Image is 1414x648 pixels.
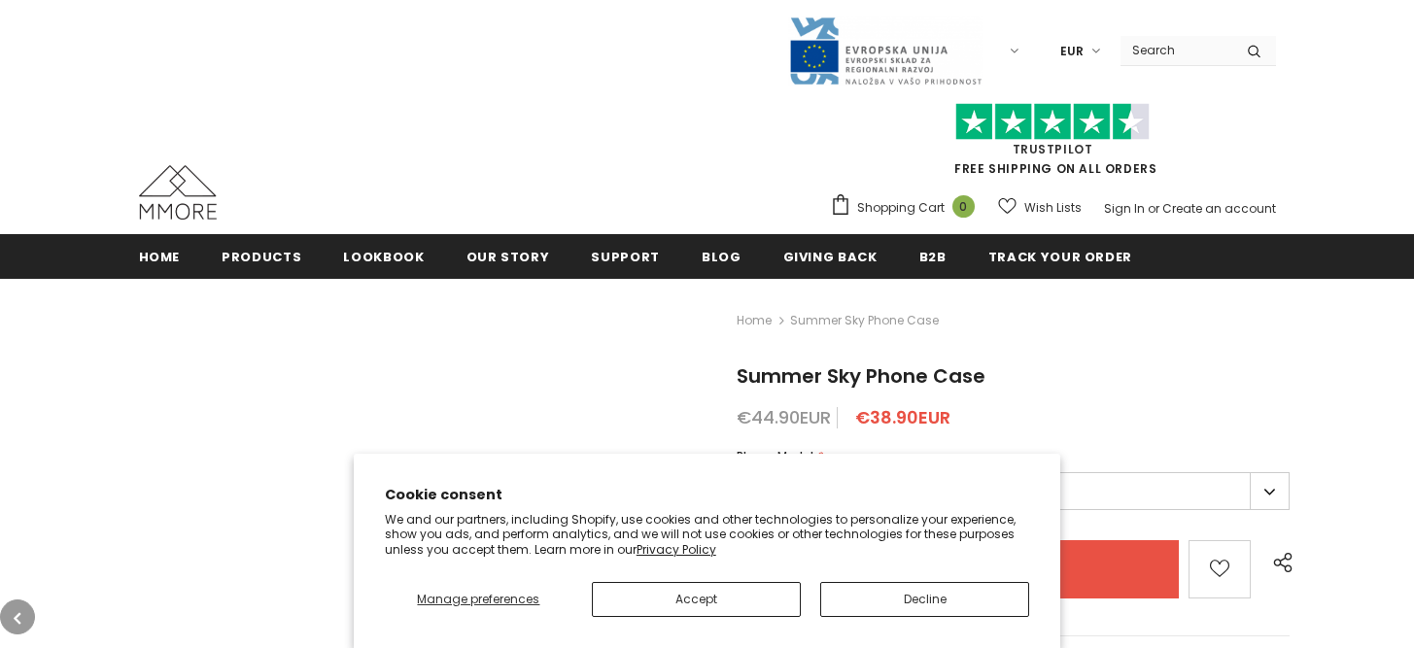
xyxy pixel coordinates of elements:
[855,405,950,429] span: €38.90EUR
[385,512,1030,558] p: We and our partners, including Shopify, use cookies and other technologies to personalize your ex...
[139,165,217,220] img: MMORE Cases
[1013,141,1093,157] a: Trustpilot
[788,16,983,86] img: Javni Razpis
[222,234,301,278] a: Products
[591,234,660,278] a: support
[139,234,181,278] a: Home
[466,248,550,266] span: Our Story
[737,362,985,390] span: Summer Sky Phone Case
[417,591,539,607] span: Manage preferences
[783,234,878,278] a: Giving back
[998,190,1082,224] a: Wish Lists
[1162,200,1276,217] a: Create an account
[385,582,572,617] button: Manage preferences
[591,248,660,266] span: support
[222,248,301,266] span: Products
[1148,200,1159,217] span: or
[988,248,1132,266] span: Track your order
[952,195,975,218] span: 0
[1104,200,1145,217] a: Sign In
[592,582,801,617] button: Accept
[385,485,1030,505] h2: Cookie consent
[702,248,741,266] span: Blog
[955,103,1150,141] img: Trust Pilot Stars
[788,42,983,58] a: Javni Razpis
[830,193,984,222] a: Shopping Cart 0
[830,112,1276,177] span: FREE SHIPPING ON ALL ORDERS
[919,248,947,266] span: B2B
[1121,36,1232,64] input: Search Site
[820,582,1029,617] button: Decline
[343,234,424,278] a: Lookbook
[343,248,424,266] span: Lookbook
[790,309,939,332] span: Summer Sky Phone Case
[919,234,947,278] a: B2B
[466,234,550,278] a: Our Story
[1024,198,1082,218] span: Wish Lists
[702,234,741,278] a: Blog
[637,541,716,558] a: Privacy Policy
[737,405,831,429] span: €44.90EUR
[139,248,181,266] span: Home
[737,309,772,332] a: Home
[988,234,1132,278] a: Track your order
[783,248,878,266] span: Giving back
[737,448,813,464] span: Phone Model
[857,198,945,218] span: Shopping Cart
[1060,42,1084,61] span: EUR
